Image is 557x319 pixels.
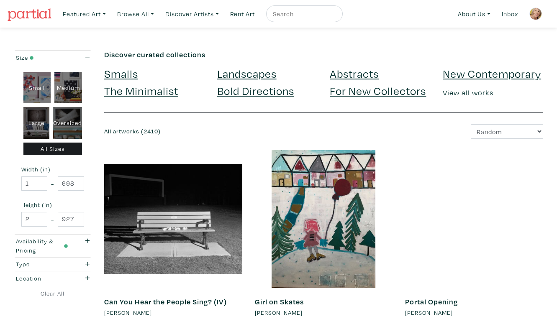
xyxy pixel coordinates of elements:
[51,214,54,225] span: -
[162,5,223,23] a: Discover Artists
[16,237,68,255] div: Availability & Pricing
[405,308,543,317] a: [PERSON_NAME]
[14,271,92,285] button: Location
[443,66,541,81] a: New Contemporary
[255,308,303,317] li: [PERSON_NAME]
[454,5,494,23] a: About Us
[405,297,458,306] a: Portal Opening
[255,297,304,306] a: Girl on Skates
[23,72,51,104] div: Small
[104,297,227,306] a: Can You Hear the People Sing? (IV)
[113,5,158,23] a: Browse All
[498,5,522,23] a: Inbox
[23,107,50,139] div: Large
[104,308,242,317] a: [PERSON_NAME]
[217,66,277,81] a: Landscapes
[21,166,84,172] small: Width (in)
[104,50,543,59] h6: Discover curated collections
[16,274,68,283] div: Location
[529,8,542,20] img: phpThumb.php
[14,51,92,64] button: Size
[54,72,82,104] div: Medium
[104,66,138,81] a: Smalls
[14,289,92,298] a: Clear All
[53,107,82,139] div: Oversized
[272,9,335,19] input: Search
[59,5,110,23] a: Featured Art
[443,88,493,97] a: View all works
[21,202,84,208] small: Height (in)
[104,308,152,317] li: [PERSON_NAME]
[14,235,92,257] button: Availability & Pricing
[226,5,259,23] a: Rent Art
[16,260,68,269] div: Type
[405,308,453,317] li: [PERSON_NAME]
[255,308,393,317] a: [PERSON_NAME]
[104,83,178,98] a: The Minimalist
[51,178,54,189] span: -
[104,128,318,135] h6: All artworks (2410)
[217,83,294,98] a: Bold Directions
[330,83,426,98] a: For New Collectors
[14,258,92,271] button: Type
[330,66,379,81] a: Abstracts
[23,143,82,156] div: All Sizes
[16,53,68,62] div: Size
